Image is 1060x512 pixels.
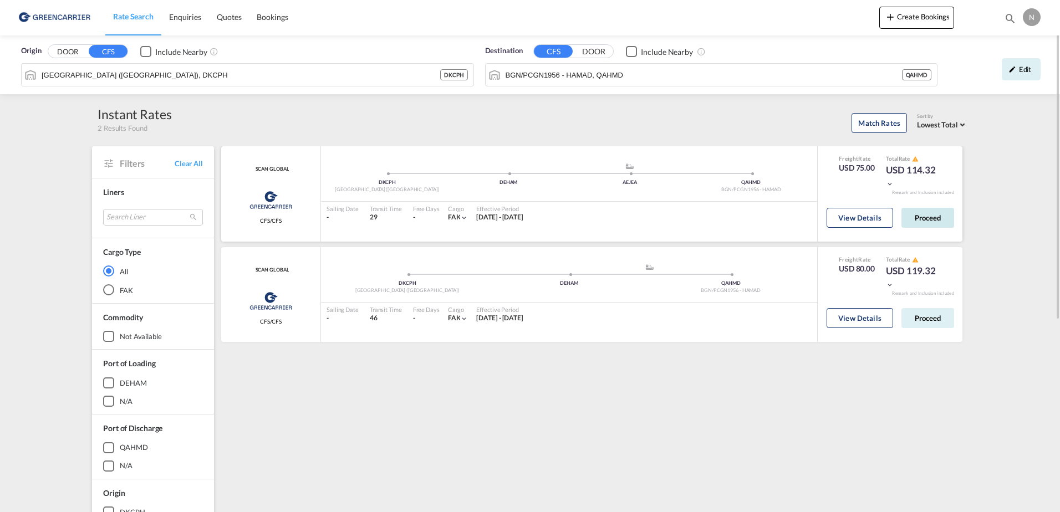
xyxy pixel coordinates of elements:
div: 46 [370,314,402,323]
span: CFS/CFS [260,217,282,224]
span: Liners [103,187,124,197]
span: Port of Discharge [103,423,162,433]
md-checkbox: N/A [103,460,203,472]
div: Cargo [448,305,468,314]
div: Freight Rate [839,155,875,162]
span: Origin [21,45,41,57]
md-icon: Unchecked: Ignores neighbouring ports when fetching rates.Checked : Includes neighbouring ports w... [697,47,706,56]
div: BGN/PCGN1956 - HAMAD [650,287,812,294]
div: DKCPH [327,179,448,186]
input: Search by Port [506,66,902,83]
md-input-container: BGN/PCGN1956 - HAMAD, QAHMD [486,64,937,86]
md-select: Select: Lowest Total [917,117,968,130]
div: Cargo Type [103,247,141,258]
button: View Details [827,208,893,228]
div: - [413,213,415,222]
div: N [1023,8,1041,26]
md-checkbox: N/A [103,396,203,407]
span: SCAN GLOBAL [253,166,289,173]
span: Origin [103,488,125,498]
button: DOOR [48,45,87,58]
span: SCAN GLOBAL [253,267,289,274]
div: 29 [370,213,402,222]
button: Proceed [901,208,954,228]
span: [DATE] - [DATE] [476,213,523,221]
div: QAHMD [650,280,812,287]
span: Bookings [257,12,288,22]
div: QAHMD [120,442,148,452]
div: Free Days [413,204,440,213]
span: Port of Loading [103,359,156,368]
div: 01 Oct 2025 - 31 Oct 2025 [476,314,523,323]
div: USD 119.32 [886,264,941,291]
div: Transit Time [370,204,402,213]
div: Instant Rates [98,105,172,123]
div: QAHMD [690,179,812,186]
md-icon: assets/icons/custom/ship-fill.svg [643,264,656,270]
div: DEHAM [120,378,147,388]
md-icon: icon-chevron-down [460,214,468,222]
button: DOOR [574,45,613,58]
button: CFS [534,45,573,58]
button: View Details [827,308,893,328]
span: Rate Search [113,12,154,21]
md-icon: icon-alert [912,156,919,162]
div: N/A [120,396,132,406]
md-checkbox: QAHMD [103,442,203,453]
div: QAHMD [902,69,932,80]
div: Sailing Date [327,204,359,213]
div: Remark and Inclusion included [884,190,962,196]
div: Remark and Inclusion included [884,290,962,296]
md-icon: assets/icons/custom/ship-fill.svg [623,163,636,169]
img: Greencarrier Consolidators [246,186,295,214]
div: USD 75.00 [839,162,875,173]
button: icon-plus 400-fgCreate Bookings [879,7,954,29]
button: CFS [89,45,128,58]
div: icon-pencilEdit [1002,58,1041,80]
div: Include Nearby [155,47,207,58]
div: [GEOGRAPHIC_DATA] ([GEOGRAPHIC_DATA]) [327,186,448,193]
div: N/A [120,460,132,470]
img: Greencarrier Consolidators [246,287,295,315]
div: - [413,314,415,323]
span: Enquiries [169,12,201,22]
div: DKCPH [327,280,488,287]
div: icon-magnify [1004,12,1016,29]
span: FAK [448,314,461,322]
button: Match Rates [852,113,907,133]
img: b0b18ec08afe11efb1d4932555f5f09d.png [17,5,91,30]
md-checkbox: Checkbox No Ink [140,45,207,57]
div: - [327,213,359,222]
md-input-container: Copenhagen (Kobenhavn), DKCPH [22,64,473,86]
md-radio-button: FAK [103,284,203,295]
span: [DATE] - [DATE] [476,314,523,322]
span: CFS/CFS [260,318,282,325]
md-checkbox: Checkbox No Ink [626,45,693,57]
div: BGN/PCGN1956 - HAMAD [690,186,812,193]
button: icon-alert [911,255,919,264]
div: Free Days [413,305,440,314]
span: Filters [120,157,175,170]
div: Total Rate [886,155,941,163]
button: icon-alert [911,155,919,163]
div: not available [120,331,162,341]
span: Destination [485,45,523,57]
md-icon: icon-chevron-down [460,315,468,322]
input: Search by Port [42,66,440,83]
md-icon: icon-pencil [1008,65,1016,73]
span: Quotes [217,12,241,22]
span: Commodity [103,313,143,322]
div: Contract / Rate Agreement / Tariff / Spot Pricing Reference Number: SCAN GLOBAL [253,267,289,274]
div: Contract / Rate Agreement / Tariff / Spot Pricing Reference Number: SCAN GLOBAL [253,166,289,173]
div: DEHAM [448,179,569,186]
md-icon: icon-chevron-down [886,180,894,188]
md-icon: icon-magnify [1004,12,1016,24]
md-icon: icon-chevron-down [886,281,894,289]
button: Proceed [901,308,954,328]
md-icon: Unchecked: Ignores neighbouring ports when fetching rates.Checked : Includes neighbouring ports w... [210,47,218,56]
div: DKCPH [440,69,468,80]
md-radio-button: All [103,265,203,277]
span: FAK [448,213,461,221]
div: Transit Time [370,305,402,314]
